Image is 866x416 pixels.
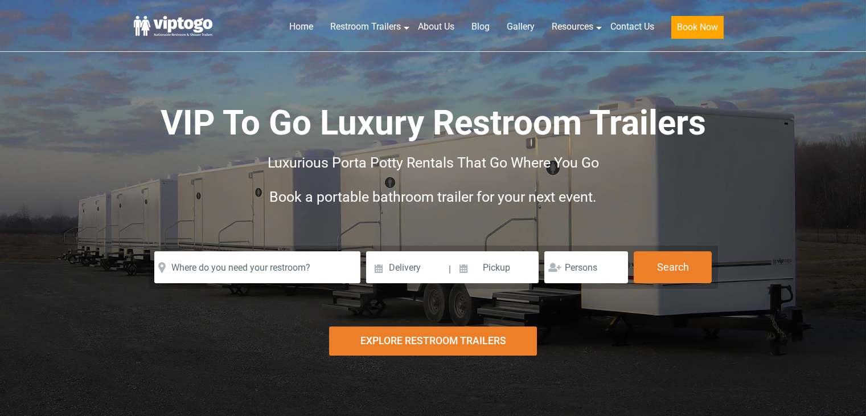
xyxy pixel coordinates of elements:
[544,251,628,283] input: Persons
[498,14,543,39] a: Gallery
[602,14,663,39] a: Contact Us
[453,251,539,283] input: Pickup
[269,189,597,205] span: Book a portable bathroom trailer for your next event.
[322,14,409,39] a: Restroom Trailers
[463,14,498,39] a: Blog
[281,14,322,39] a: Home
[634,251,712,283] button: Search
[268,154,599,171] span: Luxurious Porta Potty Rentals That Go Where You Go
[671,16,724,39] button: Book Now
[366,251,448,283] input: Delivery
[161,103,706,143] span: VIP To Go Luxury Restroom Trailers
[543,14,602,39] a: Resources
[449,251,451,288] span: |
[154,251,360,283] input: Where do you need your restroom?
[409,14,463,39] a: About Us
[663,14,732,46] a: Book Now
[329,327,537,356] div: Explore Restroom Trailers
